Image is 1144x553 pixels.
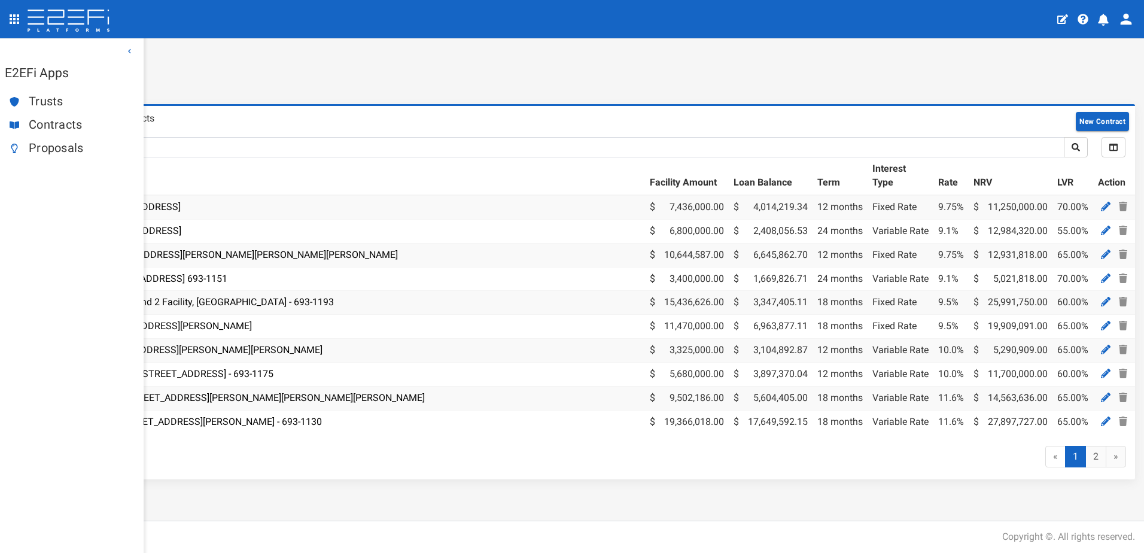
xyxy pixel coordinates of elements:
[868,291,933,315] td: Fixed Rate
[1116,294,1130,309] a: Delete Contract
[933,410,969,433] td: 11.6%
[813,291,868,315] td: 18 months
[1052,157,1093,195] th: LVR
[1052,243,1093,267] td: 65.00%
[645,410,729,433] td: 19,366,018.00
[29,118,134,132] span: Contracts
[1116,318,1130,333] a: Delete Contract
[868,410,933,433] td: Variable Rate
[969,157,1052,195] th: NRV
[29,141,134,155] span: Proposals
[38,47,1135,63] h1: Contracts
[1045,446,1066,468] span: «
[43,249,398,260] a: PENN0001 - [STREET_ADDRESS][PERSON_NAME][PERSON_NAME][PERSON_NAME]
[813,219,868,243] td: 24 months
[969,267,1052,291] td: 5,021,818.00
[729,157,813,195] th: Loan Balance
[969,362,1052,386] td: 11,700,000.00
[813,362,868,386] td: 12 months
[868,362,933,386] td: Variable Rate
[729,339,813,363] td: 3,104,892.87
[645,315,729,339] td: 11,470,000.00
[1116,414,1130,429] a: Delete Contract
[729,243,813,267] td: 6,645,862.70
[43,137,1064,157] input: Loan name
[1052,267,1093,291] td: 70.00%
[1116,199,1130,214] a: Delete Contract
[1116,271,1130,286] a: Delete Contract
[729,267,813,291] td: 1,669,826.71
[43,320,252,332] a: SEQD0001- [STREET_ADDRESS][PERSON_NAME]
[813,339,868,363] td: 12 months
[645,243,729,267] td: 10,644,587.00
[729,195,813,219] td: 4,014,219.34
[1002,530,1135,544] div: Copyright ©. All rights reserved.
[645,267,729,291] td: 3,400,000.00
[933,219,969,243] td: 9.1%
[729,410,813,433] td: 17,649,592.15
[813,315,868,339] td: 18 months
[729,219,813,243] td: 2,408,056.53
[729,362,813,386] td: 3,897,370.04
[868,157,933,195] th: Interest Type
[933,195,969,219] td: 9.75%
[969,219,1052,243] td: 12,984,320.00
[868,315,933,339] td: Fixed Rate
[29,95,134,108] span: Trusts
[1052,291,1093,315] td: 60.00%
[933,291,969,315] td: 9.5%
[969,195,1052,219] td: 11,250,000.00
[969,339,1052,363] td: 5,290,909.00
[645,386,729,410] td: 9,502,186.00
[729,291,813,315] td: 3,347,405.11
[868,267,933,291] td: Variable Rate
[969,291,1052,315] td: 25,991,750.00
[1052,219,1093,243] td: 55.00%
[729,386,813,410] td: 5,604,405.00
[1052,362,1093,386] td: 60.00%
[813,157,868,195] th: Term
[813,243,868,267] td: 12 months
[645,195,729,219] td: 7,436,000.00
[1052,386,1093,410] td: 65.00%
[969,386,1052,410] td: 14,563,636.00
[868,339,933,363] td: Variable Rate
[813,195,868,219] td: 12 months
[933,157,969,195] th: Rate
[729,315,813,339] td: 6,963,877.11
[1106,446,1126,468] a: »
[813,410,868,433] td: 18 months
[933,243,969,267] td: 9.75%
[933,386,969,410] td: 11.6%
[969,243,1052,267] td: 12,931,818.00
[933,339,969,363] td: 10.0%
[38,157,645,195] th: Name
[969,315,1052,339] td: 19,909,091.00
[645,291,729,315] td: 15,436,626.00
[868,219,933,243] td: Variable Rate
[868,243,933,267] td: Fixed Rate
[1116,390,1130,405] a: Delete Contract
[1116,247,1130,262] a: Delete Contract
[813,267,868,291] td: 24 months
[1116,342,1130,357] a: Delete Contract
[645,157,729,195] th: Facility Amount
[645,339,729,363] td: 3,325,000.00
[43,368,273,379] a: BIRD0005 - Stage 7 - 1 [STREET_ADDRESS] - 693-1175
[933,267,969,291] td: 9.1%
[1052,315,1093,339] td: 65.00%
[813,386,868,410] td: 18 months
[868,195,933,219] td: Fixed Rate
[1093,157,1135,195] th: Action
[1052,195,1093,219] td: 70.00%
[43,416,322,427] a: SEDG0003 - 196, [STREET_ADDRESS][PERSON_NAME] - 693-1130
[1076,112,1129,131] button: New Contract
[933,315,969,339] td: 9.5%
[645,219,729,243] td: 6,800,000.00
[43,296,334,308] a: BIRD0006 - House & Land 2 Facility, [GEOGRAPHIC_DATA] - 693-1193
[1052,339,1093,363] td: 65.00%
[1065,446,1086,468] span: 1
[933,362,969,386] td: 10.0%
[969,410,1052,433] td: 27,897,727.00
[1085,446,1106,468] a: 2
